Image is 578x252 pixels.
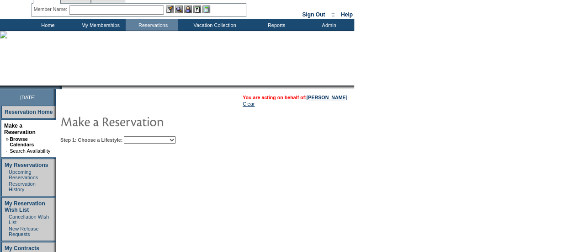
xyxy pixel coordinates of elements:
td: Home [21,19,73,31]
span: :: [331,11,335,18]
span: [DATE] [20,95,36,100]
b: » [6,136,9,142]
img: b_calculator.gif [202,5,210,13]
td: Reports [249,19,302,31]
a: Browse Calendars [10,136,34,147]
td: Admin [302,19,354,31]
span: You are acting on behalf of: [243,95,347,100]
td: Vacation Collection [178,19,249,31]
td: Reservations [126,19,178,31]
td: · [6,148,9,154]
b: Step 1: Choose a Lifestyle: [60,137,122,143]
div: Member Name: [34,5,69,13]
a: Make a Reservation [4,123,36,135]
img: promoShadowLeftCorner.gif [58,86,62,89]
td: · [6,226,8,237]
a: [PERSON_NAME] [307,95,347,100]
td: · [6,169,8,180]
a: Sign Out [302,11,325,18]
a: My Contracts [5,245,39,252]
a: New Release Requests [9,226,38,237]
a: Reservation Home [5,109,53,115]
a: Upcoming Reservations [9,169,38,180]
a: Reservation History [9,181,36,192]
img: Reservations [193,5,201,13]
img: View [175,5,183,13]
td: My Memberships [73,19,126,31]
img: pgTtlMakeReservation.gif [60,112,243,130]
img: b_edit.gif [166,5,174,13]
td: · [6,181,8,192]
a: Search Availability [10,148,50,154]
a: Help [341,11,353,18]
a: Cancellation Wish List [9,214,49,225]
img: blank.gif [62,86,63,89]
img: Impersonate [184,5,192,13]
a: My Reservations [5,162,48,168]
td: · [6,214,8,225]
a: Clear [243,101,255,107]
a: My Reservation Wish List [5,200,45,213]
